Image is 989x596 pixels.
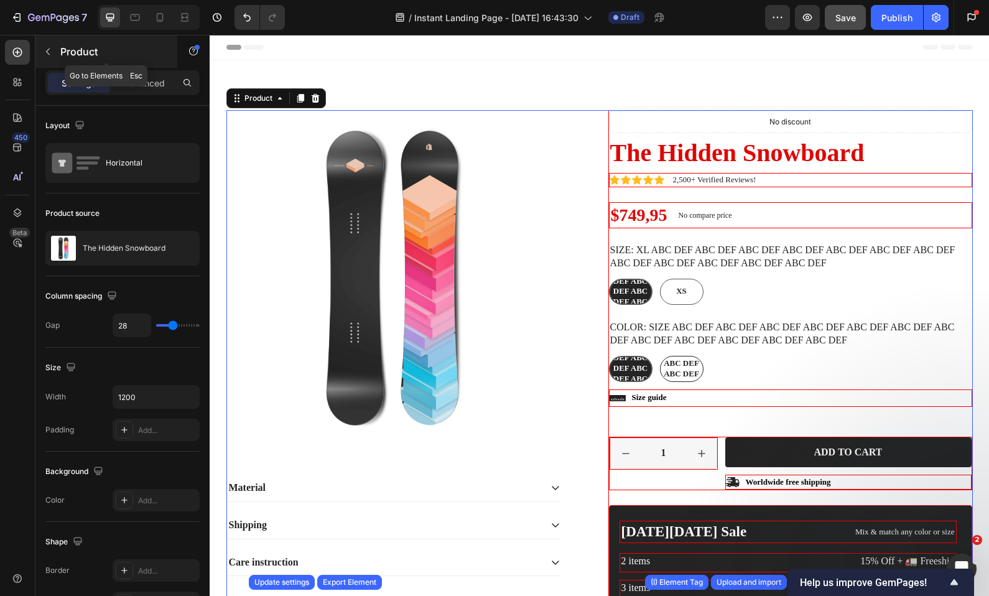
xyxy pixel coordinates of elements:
[800,577,947,589] span: Help us improve GemPages!
[60,44,166,59] p: Product
[469,177,522,184] p: No compare price
[560,81,601,93] p: No discount
[404,189,439,324] span: XL ABC DEF ABC DEF ABC DEF ABC DEF ABC DEF ABC DEF ABC DEF ABC DEF ABC DEF ABC DEF ABC DEF ABC DEF
[404,266,439,401] span: Size ABC DEF ABC DEF ABC DEF ABC DEF ABC DEF ABC DEF ABC DEF ABC DEF ABC DEF ABC DEF ABC DEF ABC DEF
[45,208,100,219] div: Product source
[123,77,165,90] p: Advanced
[32,58,65,69] div: Product
[399,101,763,136] h1: The Hidden Snowboard
[45,360,78,376] div: Size
[45,424,74,435] div: Padding
[106,149,182,177] div: Horizontal
[45,565,70,576] div: Border
[651,577,703,588] div: (I) Element Tag
[414,11,578,24] span: Instant Landing Page - [DATE] 16:43:30
[972,535,982,545] span: 2
[45,391,66,403] div: Width
[113,314,151,337] input: Auto
[399,285,763,314] legend: Color: Size ABC DEF ABC DEF ABC DEF ABC DEF ABC DEF ABC DEF ABC DEF ABC DEF ABC DEF ABC DEF ABC D...
[9,228,30,238] div: Beta
[138,566,197,577] div: Add...
[621,12,639,23] span: Draft
[881,11,912,24] div: Publish
[5,5,93,30] button: 7
[431,404,477,434] input: quantity
[45,320,60,331] div: Gap
[400,168,459,193] div: $749,95
[399,208,763,236] legend: Size: XL ABC DEF ABC DEF ABC DEF ABC DEF ABC DEF ABC DEF ABC DEF ABC DEF ABC DEF ABC DEF ABC DEF ...
[412,520,575,533] p: 2 items
[412,547,575,560] p: 3 items
[412,488,575,506] p: [DATE][DATE] Sale
[210,35,989,596] iframe: Design area
[645,575,708,590] button: (I) Element Tag
[463,140,547,151] p: 2,500+ Verified Reviews!
[254,577,309,588] div: Update settings
[477,404,507,434] button: increment
[835,12,856,23] span: Save
[401,404,431,434] button: decrement
[605,411,673,424] div: Add to cart
[12,133,30,142] div: 450
[62,77,96,90] p: Settings
[45,495,65,506] div: Color
[138,425,197,436] div: Add...
[83,244,165,253] p: The Hidden Snowboard
[45,118,87,134] div: Layout
[711,575,787,590] button: Upload and import
[81,10,87,25] p: 7
[51,236,76,261] img: product feature img
[45,463,106,480] div: Background
[317,575,382,590] button: Export Element
[234,5,285,30] div: Undo/Redo
[138,495,197,506] div: Add...
[454,302,490,365] span: ABC DEF ABC DEF ABC DEF ABC DEF ABC DEF ABC DEF
[516,403,762,433] button: Add to cart
[536,442,621,453] p: Worldwide free shipping
[582,520,745,533] p: 15% Off + 🚛 Freeship
[113,386,199,408] input: Auto
[249,575,315,590] button: Update settings
[582,492,745,503] p: Mix & match any color or size
[947,554,977,584] iframe: Intercom live chat
[422,358,457,368] p: Size guide
[409,11,412,24] span: /
[871,5,923,30] button: Publish
[582,547,745,560] p: 15% Off + 🚛 Freeship
[467,251,477,261] span: XS
[45,288,119,305] div: Column spacing
[45,534,85,551] div: Shape
[717,577,781,588] div: Upload and import
[323,577,376,588] div: Export Element
[825,5,866,30] button: Save
[800,575,962,590] button: Show survey - Help us improve GemPages!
